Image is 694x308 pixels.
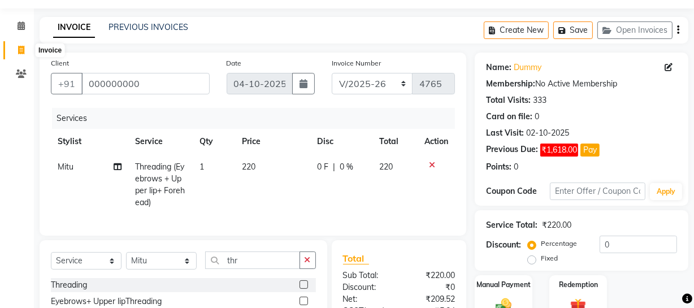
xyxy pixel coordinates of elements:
span: | [333,161,335,173]
span: 1 [199,162,204,172]
div: ₹0 [399,281,463,293]
th: Action [418,129,455,154]
span: 0 F [317,161,328,173]
div: 0 [514,161,518,173]
div: Name: [486,62,511,73]
div: Threading [51,279,87,291]
div: Points: [486,161,511,173]
div: ₹220.00 [399,270,463,281]
th: Qty [193,129,236,154]
div: Services [52,108,463,129]
div: 0 [535,111,539,123]
div: Service Total: [486,219,537,231]
span: Total [343,253,369,264]
label: Redemption [559,280,598,290]
div: ₹220.00 [542,219,571,231]
th: Disc [310,129,372,154]
div: Membership: [486,78,535,90]
th: Stylist [51,129,128,154]
label: Percentage [541,238,577,249]
label: Fixed [541,253,558,263]
div: Card on file: [486,111,532,123]
div: Previous Due: [486,144,538,157]
label: Date [227,58,242,68]
label: Invoice Number [332,58,381,68]
div: No Active Membership [486,78,677,90]
input: Enter Offer / Coupon Code [550,183,645,200]
div: Last Visit: [486,127,524,139]
input: Search or Scan [205,251,300,269]
div: 02-10-2025 [526,127,569,139]
button: Pay [580,144,600,157]
div: Discount: [335,281,399,293]
div: 333 [533,94,546,106]
button: Save [553,21,593,39]
span: Threading (Eyebrows + Upper lip+ Forehead) [135,162,185,207]
input: Search by Name/Mobile/Email/Code [81,73,210,94]
div: Invoice [36,44,64,57]
div: Discount: [486,239,521,251]
th: Service [128,129,193,154]
div: ₹209.52 [399,293,463,305]
label: Manual Payment [476,280,531,290]
button: Open Invoices [597,21,673,39]
th: Total [372,129,418,154]
button: +91 [51,73,83,94]
span: 220 [242,162,256,172]
span: 0 % [340,161,353,173]
th: Price [236,129,311,154]
a: Dummy [514,62,541,73]
span: Mitu [58,162,73,172]
a: PREVIOUS INVOICES [109,22,188,32]
div: Coupon Code [486,185,550,197]
a: INVOICE [53,18,95,38]
span: ₹1,618.00 [540,144,578,157]
div: Net: [335,293,399,305]
button: Create New [484,21,549,39]
div: Sub Total: [335,270,399,281]
div: Eyebrows+ Upper lipThreading [51,296,162,307]
label: Client [51,58,69,68]
div: Total Visits: [486,94,531,106]
span: 220 [379,162,393,172]
button: Apply [650,183,682,200]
